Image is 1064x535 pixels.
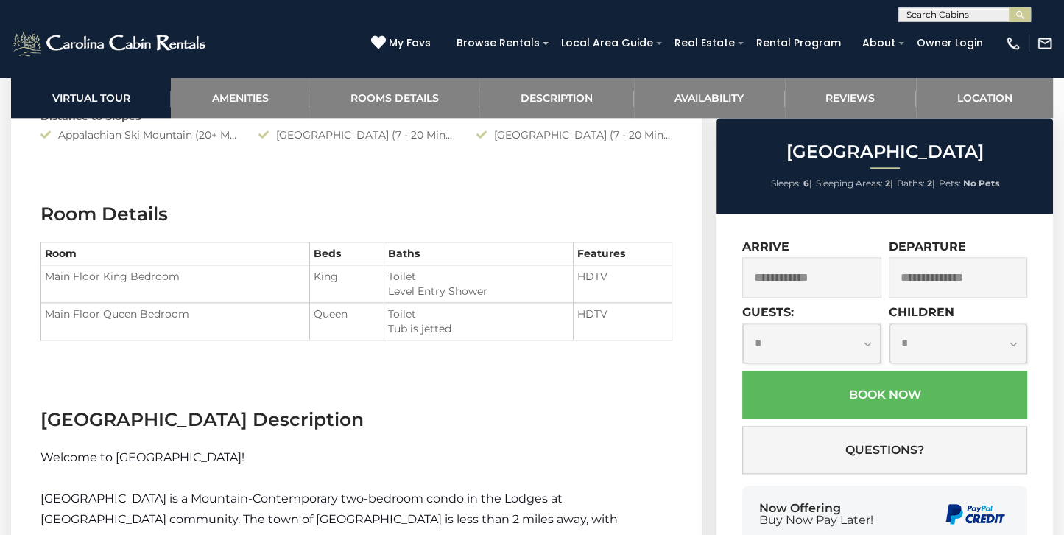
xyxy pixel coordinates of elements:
a: Availability [634,77,785,118]
label: Arrive [742,239,789,253]
a: Real Estate [667,32,742,55]
a: Description [479,77,633,118]
a: My Favs [371,35,434,52]
a: Virtual Tour [11,77,171,118]
span: Buy Now Pay Later! [759,514,873,526]
a: Reviews [785,77,916,118]
th: Beds [310,242,384,265]
img: phone-regular-white.png [1005,35,1021,52]
button: Book Now [742,371,1027,419]
a: Browse Rentals [449,32,547,55]
strong: 6 [803,178,809,189]
h3: Room Details [40,201,672,227]
a: Rooms Details [309,77,479,118]
span: King [314,270,338,283]
span: Sleeps: [771,178,801,189]
img: mail-regular-white.png [1037,35,1053,52]
label: Guests: [742,305,794,319]
span: My Favs [389,35,431,51]
div: [GEOGRAPHIC_DATA] (7 - 20 Minute Drive) [247,127,465,142]
span: Queen [314,307,348,321]
span: Pets: [939,178,961,189]
strong: No Pets [963,178,999,189]
span: HDTV [577,307,607,321]
th: Baths [384,242,574,265]
li: | [771,174,812,193]
a: Owner Login [909,32,990,55]
label: Departure [889,239,966,253]
td: Main Floor Queen Bedroom [41,303,310,340]
span: Welcome to [GEOGRAPHIC_DATA]! [40,450,244,464]
a: Amenities [171,77,309,118]
img: White-1-2.png [11,29,210,58]
li: Toilet [388,307,570,321]
a: Location [916,77,1053,118]
label: Children [889,305,954,319]
div: [GEOGRAPHIC_DATA] (7 - 20 Minute Drive) [465,127,683,142]
div: Now Offering [759,503,873,526]
a: Rental Program [749,32,848,55]
div: Appalachian Ski Mountain (20+ Minute Drive) [29,127,247,142]
button: Questions? [742,426,1027,474]
li: | [816,174,893,193]
span: HDTV [577,270,607,283]
li: Level Entry Shower [388,284,570,298]
th: Features [574,242,672,265]
th: Room [41,242,310,265]
strong: 2 [927,178,932,189]
h2: [GEOGRAPHIC_DATA] [720,142,1049,161]
td: Main Floor King Bedroom [41,265,310,303]
li: | [897,174,935,193]
a: Local Area Guide [554,32,660,55]
li: Tub is jetted [388,321,570,336]
span: Baths: [897,178,925,189]
strong: 2 [885,178,890,189]
h3: [GEOGRAPHIC_DATA] Description [40,407,672,433]
span: Sleeping Areas: [816,178,883,189]
li: Toilet [388,269,570,284]
a: About [855,32,903,55]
